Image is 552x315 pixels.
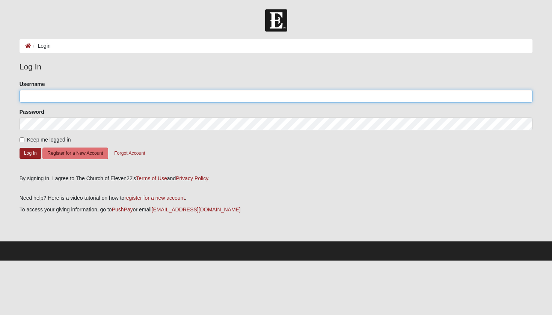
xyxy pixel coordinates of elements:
p: To access your giving information, go to or email [20,206,533,214]
p: Need help? Here is a video tutorial on how to . [20,194,533,202]
button: Forgot Account [109,148,150,159]
div: By signing in, I agree to The Church of Eleven22's and . [20,175,533,182]
label: Password [20,108,44,116]
a: [EMAIL_ADDRESS][DOMAIN_NAME] [152,206,241,213]
a: register for a new account [124,195,185,201]
img: Church of Eleven22 Logo [265,9,287,32]
button: Log In [20,148,41,159]
legend: Log In [20,61,533,73]
input: Keep me logged in [20,137,24,142]
a: PushPay [112,206,133,213]
li: Login [31,42,51,50]
button: Register for a New Account [42,148,108,159]
a: Privacy Policy [176,175,208,181]
span: Keep me logged in [27,137,71,143]
label: Username [20,80,45,88]
a: Terms of Use [136,175,167,181]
